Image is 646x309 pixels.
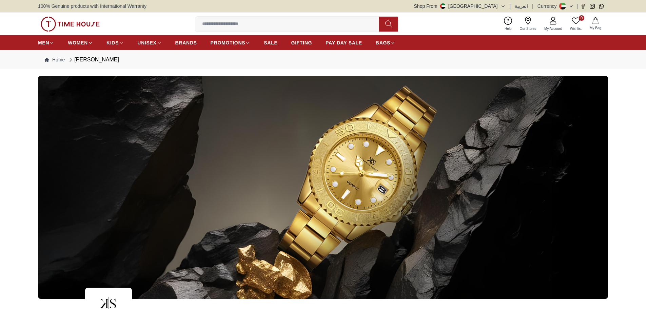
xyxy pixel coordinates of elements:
[38,76,608,299] img: ...
[106,39,119,46] span: KIDS
[137,37,161,49] a: UNISEX
[68,39,88,46] span: WOMEN
[517,26,539,31] span: Our Stores
[576,3,578,9] span: |
[326,37,362,49] a: PAY DAY SALE
[502,26,514,31] span: Help
[567,26,584,31] span: Wishlist
[41,17,100,32] img: ...
[211,39,246,46] span: PROMOTIONS
[106,37,124,49] a: KIDS
[376,39,390,46] span: BAGS
[38,37,54,49] a: MEN
[211,37,251,49] a: PROMOTIONS
[516,15,540,33] a: Our Stores
[376,37,395,49] a: BAGS
[326,39,362,46] span: PAY DAY SALE
[566,15,586,33] a: 0Wishlist
[542,26,565,31] span: My Account
[515,3,528,9] button: العربية
[175,37,197,49] a: BRANDS
[45,56,65,63] a: Home
[440,3,446,9] img: United Arab Emirates
[414,3,506,9] button: Shop From[GEOGRAPHIC_DATA]
[38,39,49,46] span: MEN
[586,16,605,32] button: My Bag
[68,37,93,49] a: WOMEN
[67,56,119,64] div: [PERSON_NAME]
[537,3,560,9] div: Currency
[38,3,146,9] span: 100% Genuine products with International Warranty
[175,39,197,46] span: BRANDS
[291,37,312,49] a: GIFTING
[590,4,595,9] a: Instagram
[501,15,516,33] a: Help
[264,37,277,49] a: SALE
[510,3,511,9] span: |
[264,39,277,46] span: SALE
[581,4,586,9] a: Facebook
[38,50,608,69] nav: Breadcrumb
[599,4,604,9] a: Whatsapp
[579,15,584,21] span: 0
[291,39,312,46] span: GIFTING
[587,25,604,31] span: My Bag
[532,3,533,9] span: |
[137,39,156,46] span: UNISEX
